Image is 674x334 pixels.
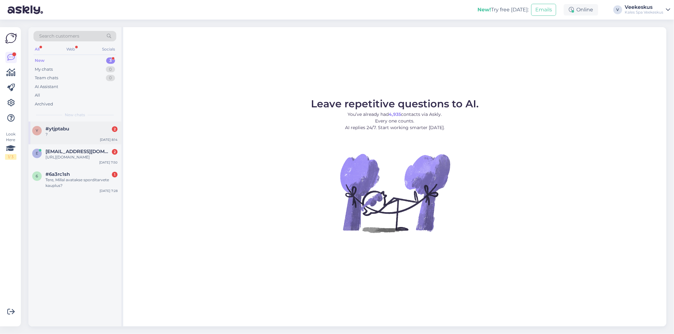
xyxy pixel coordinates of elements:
b: New! [477,7,491,13]
div: 2 [112,149,118,155]
img: No Chat active [338,136,452,250]
button: Emails [531,4,556,16]
span: New chats [65,112,85,118]
span: Leave repetitive questions to AI. [311,98,479,110]
div: Veekeskus [625,5,663,10]
span: e [36,151,38,156]
div: 0 [106,75,115,81]
div: Try free [DATE]: [477,6,529,14]
span: #6a3rc1sh [46,171,70,177]
div: V [613,5,622,14]
div: Web [65,45,76,53]
div: All [33,45,41,53]
div: Look Here [5,131,16,160]
span: emmainarivaarala@gmail.com [46,149,111,154]
div: ? [46,132,118,137]
div: [DATE] 8:14 [100,137,118,142]
div: 1 [112,172,118,177]
span: y [36,128,38,133]
div: Tere, Millal avatakse sporditarvete kauplus? [46,177,118,188]
span: #ytjptabu [46,126,69,132]
div: All [35,92,40,98]
div: Online [564,4,598,15]
div: [URL][DOMAIN_NAME] [46,154,118,160]
div: 1 / 3 [5,154,16,160]
img: Askly Logo [5,32,17,44]
span: 6 [36,174,38,178]
div: 2 [112,126,118,132]
a: VeekeskusKales Spa Veekeskus [625,5,670,15]
div: 0 [106,66,115,73]
div: New [35,57,45,64]
div: Archived [35,101,53,107]
div: Socials [101,45,116,53]
div: 3 [106,57,115,64]
div: Team chats [35,75,58,81]
b: 4,935 [389,111,401,117]
div: [DATE] 7:28 [100,188,118,193]
span: Search customers [39,33,79,39]
div: My chats [35,66,53,73]
div: Kales Spa Veekeskus [625,10,663,15]
div: AI Assistant [35,84,58,90]
p: You’ve already had contacts via Askly. Every one counts. AI replies 24/7. Start working smarter [... [311,111,479,131]
div: [DATE] 7:50 [99,160,118,165]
